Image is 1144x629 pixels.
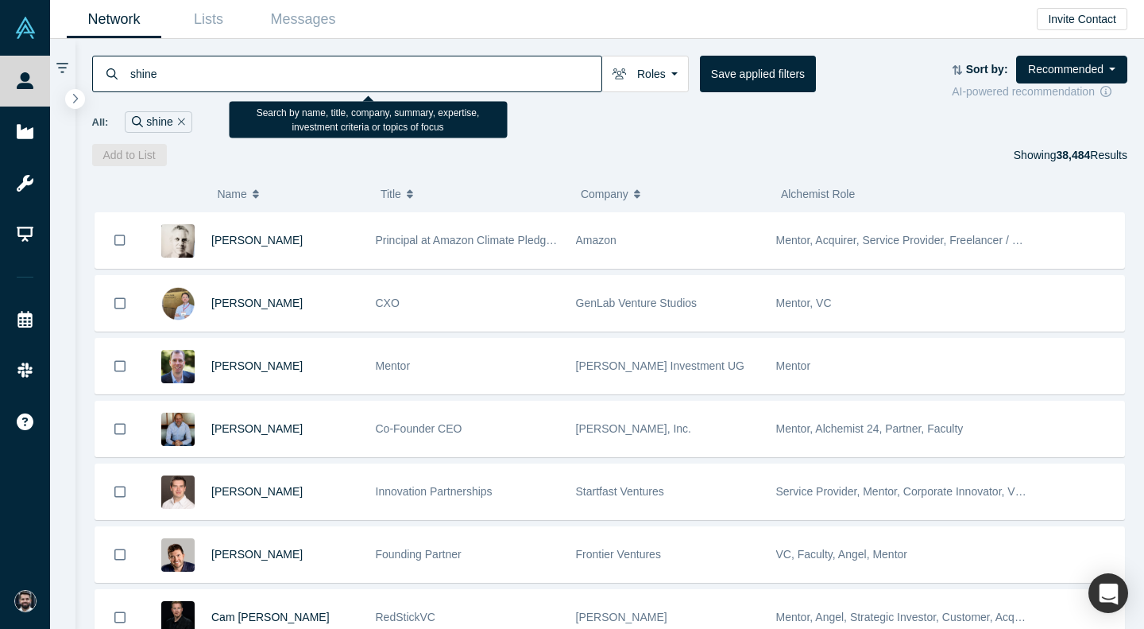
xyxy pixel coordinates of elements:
button: Recommended [1016,56,1127,83]
button: Bookmark [95,212,145,268]
a: Lists [161,1,256,38]
img: Nick Ellis's Profile Image [161,224,195,258]
div: Showing [1014,144,1127,166]
button: Bookmark [95,527,145,582]
a: Cam [PERSON_NAME] [211,611,330,623]
span: Founding Partner [376,548,462,561]
button: Title [381,177,564,211]
img: Markus Rex's Profile Image [161,350,195,383]
a: [PERSON_NAME] [211,548,303,561]
span: CXO [376,297,400,309]
span: Co-Founder CEO [376,422,462,435]
div: shine [125,111,191,133]
span: Startfast Ventures [576,485,664,498]
strong: 38,484 [1056,149,1090,161]
img: Rafi Wadan's Account [14,590,37,612]
button: Roles [601,56,689,92]
button: Company [581,177,764,211]
span: Title [381,177,401,211]
div: AI-powered recommendation [952,83,1127,100]
span: Alchemist Role [781,188,855,200]
span: Service Provider, Mentor, Corporate Innovator, VC, Angel [776,485,1057,498]
button: Add to List [92,144,167,166]
a: [PERSON_NAME] [211,422,303,435]
img: Dmitry Alimov's Profile Image [161,538,195,572]
span: Principal at Amazon Climate Pledge Fund [376,234,581,247]
a: [PERSON_NAME] [211,485,303,498]
button: Bookmark [95,464,145,519]
a: [PERSON_NAME] [211,297,303,309]
span: Amazon [576,234,616,247]
a: Messages [256,1,350,38]
span: Results [1056,149,1127,161]
span: All: [92,115,109,130]
img: Michael Thaney's Profile Image [161,476,195,509]
img: Alchemist Vault Logo [14,17,37,39]
strong: Sort by: [966,63,1008,76]
input: Search by name, title, company, summary, expertise, investment criteria or topics of focus [129,55,601,92]
button: Name [217,177,364,211]
a: Network [67,1,161,38]
button: Bookmark [95,402,145,456]
img: Jeremy Geiger's Profile Image [161,287,195,320]
span: [PERSON_NAME], Inc. [576,422,691,435]
a: [PERSON_NAME] [211,234,303,247]
span: RedStickVC [376,611,435,623]
span: Mentor, Alchemist 24, Partner, Faculty [776,422,964,435]
button: Bookmark [95,276,145,331]
span: [PERSON_NAME] Investment UG [576,359,744,372]
a: [PERSON_NAME] [211,359,303,372]
span: Mentor [376,359,411,372]
button: Remove Filter [173,113,185,131]
button: Bookmark [95,339,145,394]
img: Darren Kaplan's Profile Image [161,413,195,446]
span: Frontier Ventures [576,548,661,561]
span: GenLab Venture Studios [576,297,698,309]
span: Mentor, VC [776,297,832,309]
button: Invite Contact [1037,8,1127,30]
span: Name [217,177,246,211]
span: Company [581,177,628,211]
span: VC, Faculty, Angel, Mentor [776,548,907,561]
span: Innovation Partnerships [376,485,493,498]
span: [PERSON_NAME] [576,611,667,623]
span: Mentor [776,359,811,372]
button: Save applied filters [700,56,816,92]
